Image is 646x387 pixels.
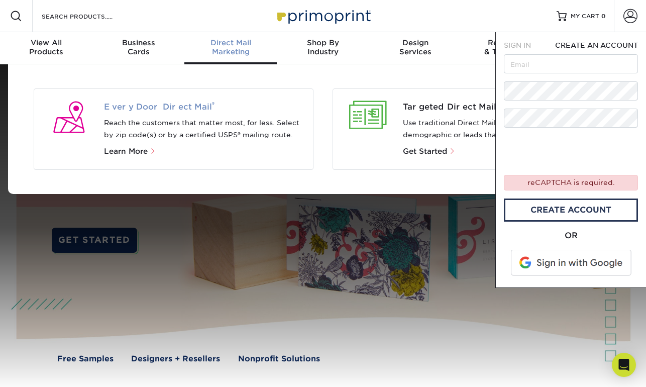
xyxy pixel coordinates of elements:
[277,38,369,56] div: Industry
[41,10,139,22] input: SEARCH PRODUCTS.....
[104,148,160,155] a: Learn More
[277,38,369,47] span: Shop By
[184,38,277,56] div: Marketing
[612,353,636,377] div: Open Intercom Messenger
[504,199,638,222] a: create account
[369,32,462,64] a: DesignServices
[504,175,638,190] div: reCAPTCHA is required.
[92,38,185,47] span: Business
[92,38,185,56] div: Cards
[184,32,277,64] a: Direct MailMarketing
[504,230,638,242] div: OR
[273,5,373,27] img: Primoprint
[601,13,606,20] span: 0
[92,32,185,64] a: BusinessCards
[104,101,305,113] span: Every Door Direct Mail
[462,38,554,56] div: & Templates
[571,12,599,21] span: MY CART
[504,41,531,49] span: SIGN IN
[212,101,214,108] sup: ®
[104,101,305,113] a: Every Door Direct Mail®
[504,136,638,170] iframe: reCAPTCHA
[403,147,447,156] span: Get Started
[403,117,604,141] p: Use traditional Direct Mail for your lists of customers by demographic or leads that you want to ...
[104,147,148,156] span: Learn More
[403,148,456,155] a: Get Started
[369,38,462,56] div: Services
[184,38,277,47] span: Direct Mail
[555,41,638,49] span: CREATE AN ACCOUNT
[462,38,554,47] span: Resources
[277,32,369,64] a: Shop ByIndustry
[104,117,305,141] p: Reach the customers that matter most, for less. Select by zip code(s) or by a certified USPS® mai...
[504,54,638,73] input: Email
[462,32,554,64] a: Resources& Templates
[403,101,604,113] a: Targeted Direct Mail
[369,38,462,47] span: Design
